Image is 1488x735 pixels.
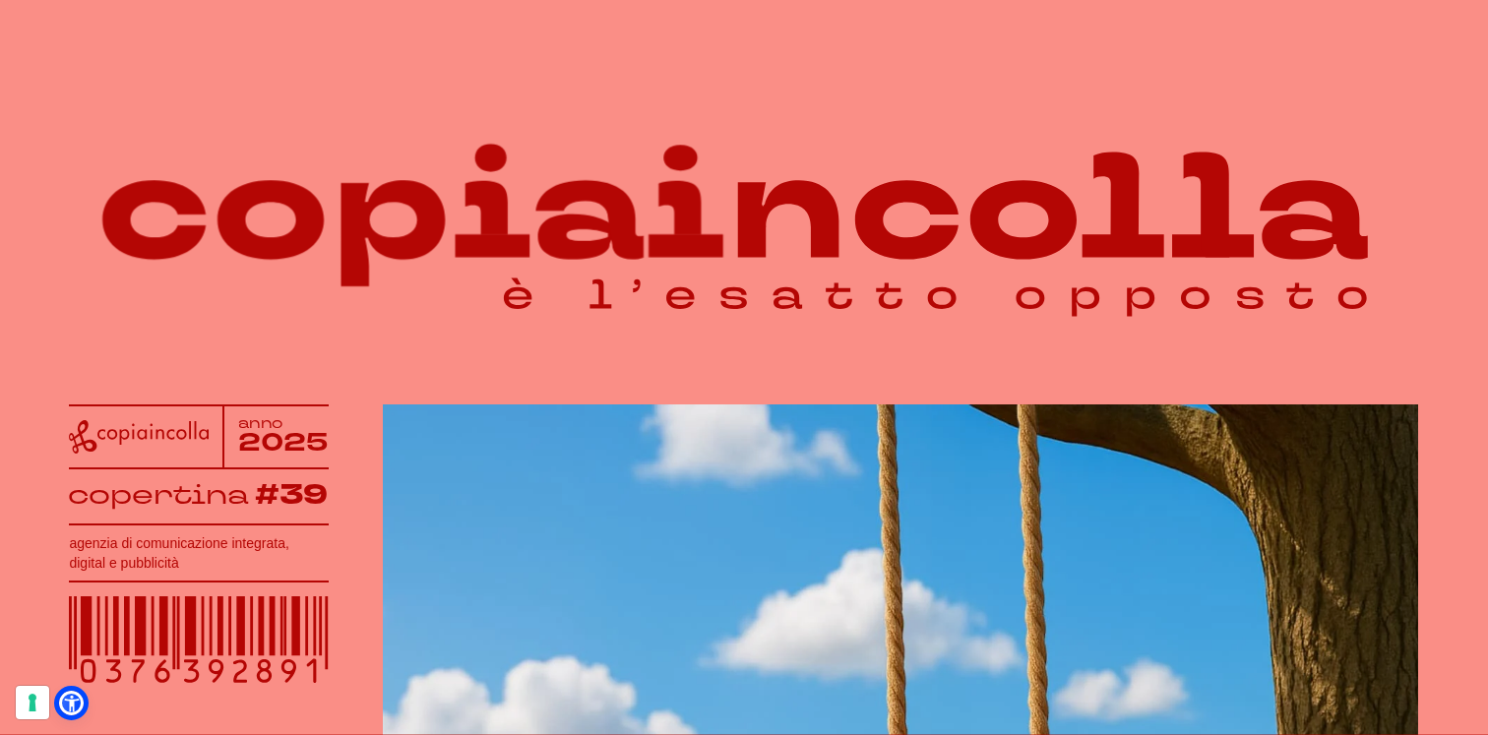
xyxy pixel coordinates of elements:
[68,476,249,512] tspan: copertina
[254,476,327,515] tspan: #39
[238,426,330,460] tspan: 2025
[16,686,49,719] button: Le tue preferenze relative al consenso per le tecnologie di tracciamento
[238,413,284,432] tspan: anno
[69,533,328,573] h1: agenzia di comunicazione integrata, digital e pubblicità
[59,691,84,715] a: Open Accessibility Menu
